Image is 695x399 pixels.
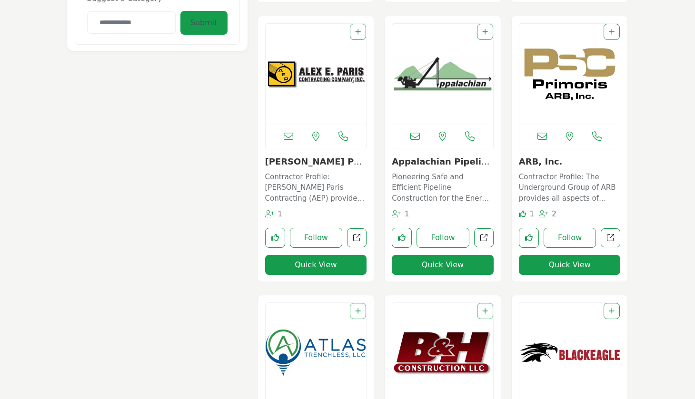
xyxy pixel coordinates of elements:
[392,156,489,177] a: Appalachian Pipeline...
[355,28,361,36] a: Add To List
[355,307,361,315] a: Add To List
[392,24,493,124] img: Appalachian Pipeline Contractors LLP
[609,28,615,36] a: Add To List
[265,228,285,248] button: Like listing
[417,228,469,248] button: Follow
[265,156,367,167] h3: Alex E. Paris Contracting Co., Inc.
[482,28,488,36] a: Add To List
[278,210,282,218] span: 1
[265,169,367,204] a: Contractor Profile: [PERSON_NAME] Paris Contracting (AEP) provides a comprehensive approach to ga...
[519,228,539,248] button: Like listing
[530,210,535,218] span: 1
[544,228,596,248] button: Follow
[552,210,556,218] span: 2
[609,307,615,315] a: Add To List
[265,255,367,275] button: Quick View
[266,24,367,124] a: Open Listing in new tab
[519,156,621,167] h3: ARB, Inc.
[482,307,488,315] a: Add To List
[392,172,494,204] p: Pioneering Safe and Efficient Pipeline Construction for the Energy Sector With a focus on safety,...
[519,210,526,217] i: Like
[347,228,367,248] a: Open alex-e-paris-contracting-co-inc in new tab
[392,156,494,167] h3: Appalachian Pipeline Contractors LLP
[392,169,494,204] a: Pioneering Safe and Efficient Pipeline Construction for the Energy Sector With a focus on safety,...
[519,169,621,204] a: Contractor Profile: The Underground Group of ARB provides all aspects of construction services fo...
[265,156,367,177] a: [PERSON_NAME] Paris Contra...
[601,228,620,248] a: Open arb-inc in new tab
[180,11,228,35] button: Submit
[265,172,367,204] p: Contractor Profile: [PERSON_NAME] Paris Contracting (AEP) provides a comprehensive approach to ga...
[392,24,493,124] a: Open Listing in new tab
[474,228,494,248] a: Open appalachian-pipeline-contractors-llp in new tab
[392,228,412,248] button: Like listing
[519,172,621,204] p: Contractor Profile: The Underground Group of ARB provides all aspects of construction services fo...
[392,255,494,275] button: Quick View
[392,209,409,220] div: Followers
[266,24,367,124] img: Alex E. Paris Contracting Co., Inc.
[290,228,343,248] button: Follow
[405,210,409,218] span: 1
[519,255,621,275] button: Quick View
[539,209,556,220] div: Followers
[519,24,620,124] a: Open Listing in new tab
[519,24,620,124] img: ARB, Inc.
[87,11,176,34] input: Category Name
[519,156,563,166] a: ARB, Inc.
[265,209,283,220] div: Followers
